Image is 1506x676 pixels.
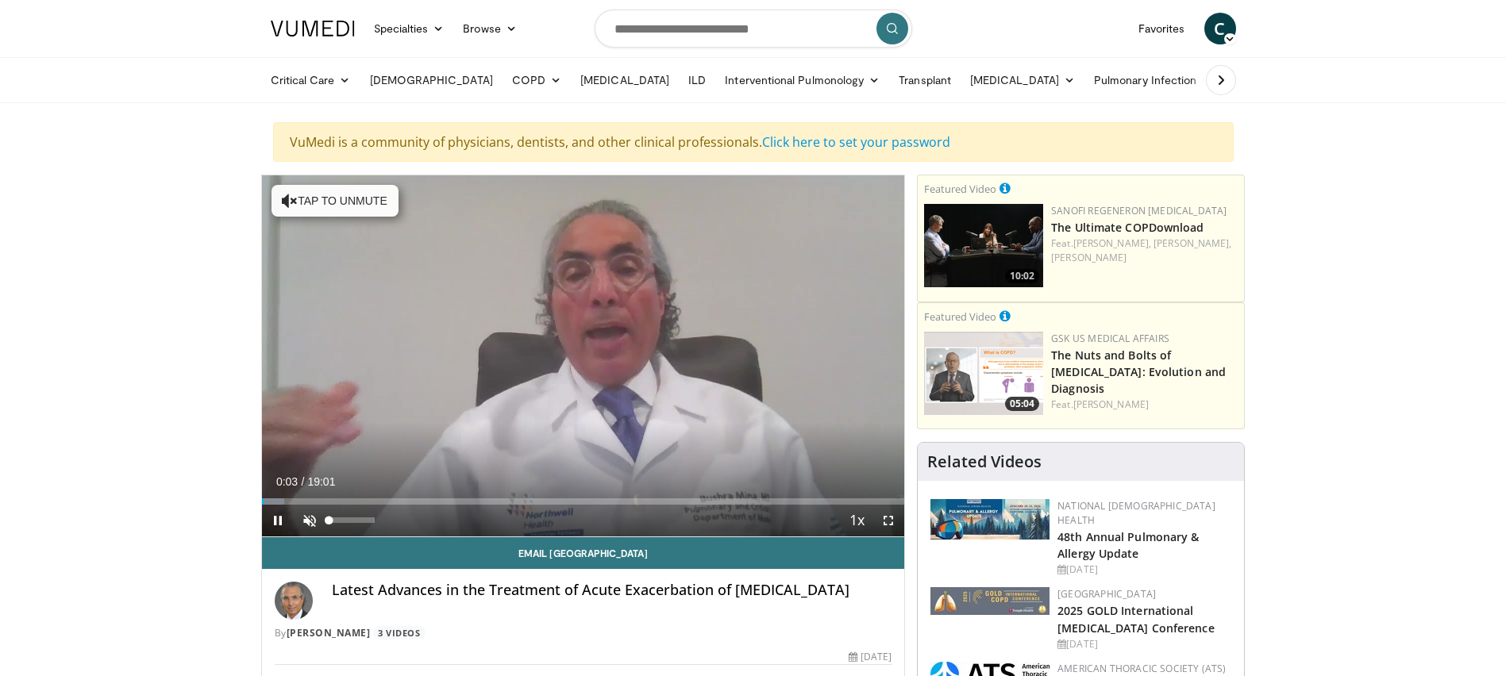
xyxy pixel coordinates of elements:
div: [DATE] [1057,637,1231,651]
a: Critical Care [261,64,360,96]
div: Volume Level [329,517,375,523]
a: [GEOGRAPHIC_DATA] [1057,587,1156,601]
h4: Latest Advances in the Treatment of Acute Exacerbation of [MEDICAL_DATA] [332,582,892,599]
video-js: Video Player [262,175,905,537]
a: [MEDICAL_DATA] [571,64,679,96]
span: 10:02 [1005,269,1039,283]
a: Browse [453,13,526,44]
button: Pause [262,505,294,536]
img: 29f03053-4637-48fc-b8d3-cde88653f0ec.jpeg.150x105_q85_autocrop_double_scale_upscale_version-0.2.jpg [930,587,1050,615]
small: Featured Video [924,182,996,196]
button: Unmute [294,505,325,536]
a: 05:04 [924,332,1043,415]
a: Interventional Pulmonology [715,64,889,96]
a: Sanofi Regeneron [MEDICAL_DATA] [1051,204,1227,217]
img: VuMedi Logo [271,21,355,36]
a: [PERSON_NAME], [1073,236,1151,250]
small: Featured Video [924,309,996,324]
span: 0:03 [276,475,298,488]
a: 48th Annual Pulmonary & Allergy Update [1057,529,1199,561]
span: 05:04 [1005,397,1039,411]
a: [PERSON_NAME] [1073,398,1149,411]
a: [DEMOGRAPHIC_DATA] [360,64,503,96]
a: C [1204,13,1236,44]
a: [MEDICAL_DATA] [961,64,1084,96]
span: 19:01 [307,475,335,488]
a: American Thoracic Society (ATS) [1057,662,1226,675]
div: [DATE] [849,650,892,664]
a: The Nuts and Bolts of [MEDICAL_DATA]: Evolution and Diagnosis [1051,348,1226,396]
img: 5a5e9f8f-baed-4a36-9fe2-4d00eabc5e31.png.150x105_q85_crop-smart_upscale.png [924,204,1043,287]
a: ILD [679,64,715,96]
a: [PERSON_NAME] [287,626,371,640]
div: Feat. [1051,398,1238,412]
div: VuMedi is a community of physicians, dentists, and other clinical professionals. [273,122,1234,162]
a: 3 Videos [373,626,426,640]
button: Fullscreen [872,505,904,536]
a: National [DEMOGRAPHIC_DATA] Health [1057,499,1215,527]
a: COPD [503,64,571,96]
h4: Related Videos [927,452,1042,471]
a: 10:02 [924,204,1043,287]
a: Email [GEOGRAPHIC_DATA] [262,537,905,569]
a: Specialties [364,13,454,44]
img: b90f5d12-84c1-472e-b843-5cad6c7ef911.jpg.150x105_q85_autocrop_double_scale_upscale_version-0.2.jpg [930,499,1050,540]
span: / [302,475,305,488]
a: [PERSON_NAME] [1051,251,1127,264]
div: [DATE] [1057,563,1231,577]
a: Pulmonary Infection [1084,64,1222,96]
a: GSK US Medical Affairs [1051,332,1169,345]
img: ee063798-7fd0-40de-9666-e00bc66c7c22.png.150x105_q85_crop-smart_upscale.png [924,332,1043,415]
div: By [275,626,892,640]
button: Playback Rate [841,505,872,536]
div: Feat. [1051,236,1238,265]
input: Search topics, interventions [595,10,912,48]
a: The Ultimate COPDownload [1051,220,1204,235]
a: Transplant [889,64,961,96]
div: Progress Bar [262,498,905,505]
button: Tap to unmute [272,185,399,217]
a: [PERSON_NAME], [1154,236,1231,250]
a: 2025 GOLD International [MEDICAL_DATA] Conference [1057,603,1215,635]
a: Click here to set your password [762,133,950,151]
a: Favorites [1129,13,1195,44]
img: Avatar [275,582,313,620]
